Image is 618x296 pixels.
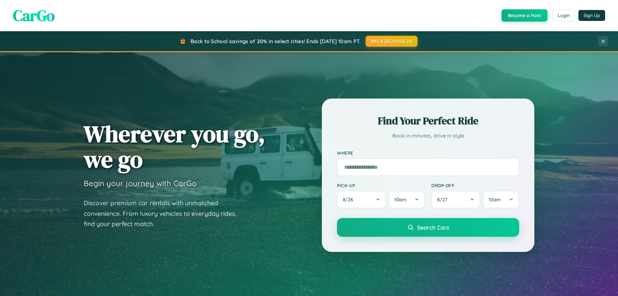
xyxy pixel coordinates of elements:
span: Search Cars [417,224,449,231]
span: 10am [489,196,501,203]
p: Discover premium car rentals with unmatched convenience. From luxury vehicles to everyday rides, ... [84,198,245,229]
button: 10am [483,191,519,208]
button: 8/26 [337,191,386,208]
span: CarGo [13,5,55,26]
label: Drop-off [431,183,519,188]
p: Book in minutes, drive in style [337,131,519,140]
label: Where [337,150,519,156]
button: Login [552,10,575,21]
span: Back to School savings of 20% in select cities! Ends [DATE] 10am PT. [191,38,360,44]
label: Pick-up [337,183,425,188]
button: 10am [389,191,425,208]
h3: Begin your journey with CarGo [84,178,197,188]
button: Search Cars [337,218,519,237]
button: 8/27 [431,191,480,208]
button: Become a Host [501,9,548,22]
h1: Wherever you go, we go [84,121,265,172]
span: 10am [394,196,407,203]
button: Sign Up [578,10,605,21]
button: BACK2SCHOOL20 [366,36,417,47]
span: 8 / 26 [343,196,356,203]
h2: Find Your Perfect Ride [337,114,519,128]
span: 8 / 27 [437,196,451,203]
